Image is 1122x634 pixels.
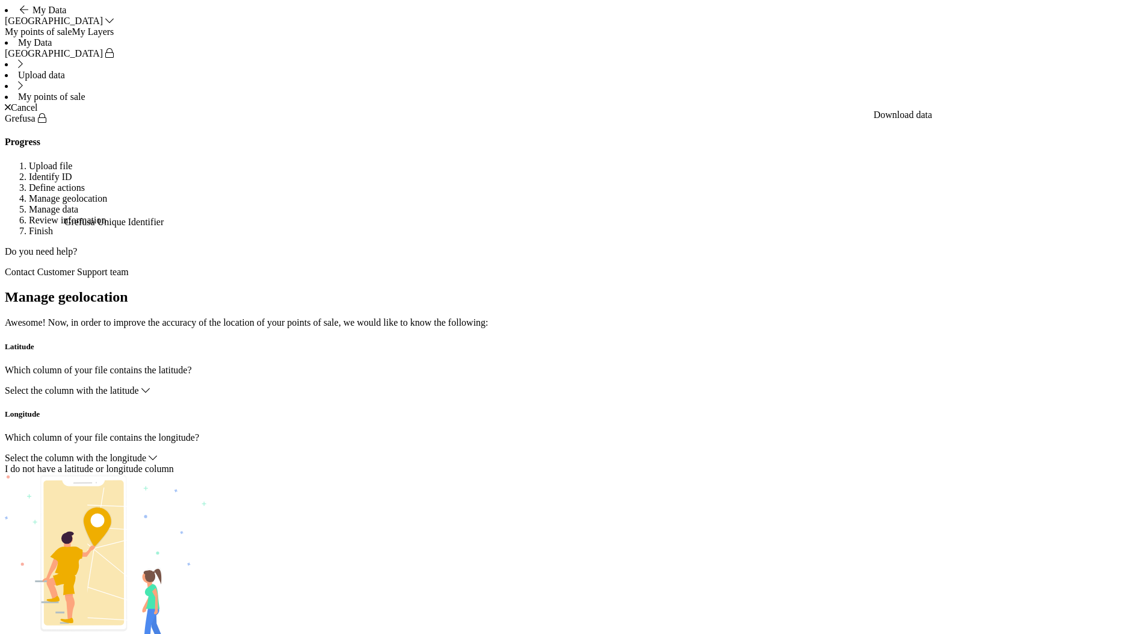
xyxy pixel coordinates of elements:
[5,317,1117,328] p: Awesome! Now, in order to improve the accuracy of the location of your points of sale, we would l...
[29,226,1117,237] li: Finish
[5,453,146,463] span: Select the column with the longitude
[5,385,139,396] span: Select the column with the latitude
[5,26,72,37] a: My points of sale
[29,193,1117,204] li: Manage geolocation
[32,5,66,15] span: My Data
[18,37,52,48] span: My Data
[29,161,1117,172] li: Upload file
[5,289,1117,305] h2: Manage geolocation
[5,432,1117,443] p: Which column of your file contains the longitude?
[29,204,1117,215] li: Manage data
[29,215,1117,226] li: Review information
[5,365,1117,376] p: Which column of your file contains the latitude?
[874,110,932,120] div: Download data
[5,48,1117,59] div: [GEOGRAPHIC_DATA]
[5,137,1117,148] h4: Progress
[29,182,1117,193] li: Define actions
[5,92,1117,102] li: My points of sale
[5,267,1117,278] div: Contact Customer Support team
[24,8,67,19] span: Support
[64,217,164,228] div: Grefusa Unique Identifier
[5,16,103,26] span: [GEOGRAPHIC_DATA]
[5,113,1117,124] div: Grefusa
[5,102,1117,113] div: Cancel
[5,464,1117,474] div: I do not have a latitude or longitude column
[5,70,1117,81] li: Upload data
[5,342,1117,352] h5: Latitude
[29,172,1117,182] li: Identify ID
[72,26,114,37] a: My Layers
[5,409,1117,419] h5: Longitude
[5,246,1117,257] p: Do you need help?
